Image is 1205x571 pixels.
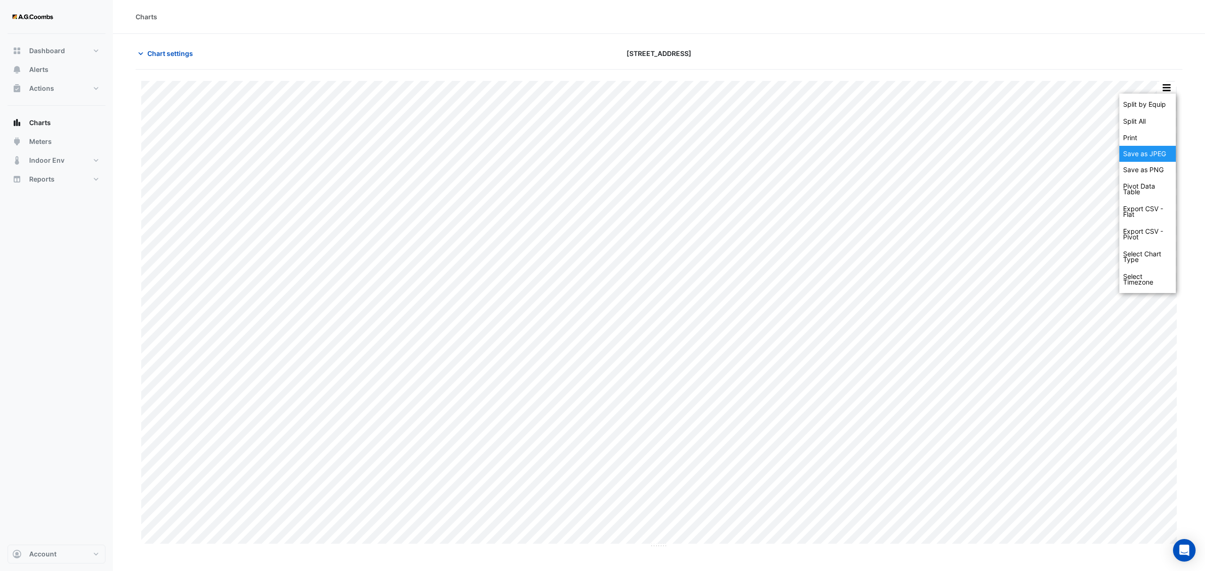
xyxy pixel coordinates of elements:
span: Account [29,549,56,559]
div: Open Intercom Messenger [1173,539,1196,562]
div: Select Timezone [1119,268,1176,291]
img: Company Logo [11,8,54,26]
button: Account [8,545,105,563]
button: Alerts [8,60,105,79]
span: Chart settings [147,48,193,58]
button: Reports [8,170,105,189]
app-icon: Indoor Env [12,156,22,165]
app-icon: Alerts [12,65,22,74]
span: Actions [29,84,54,93]
app-icon: Reports [12,174,22,184]
span: [STREET_ADDRESS] [627,48,691,58]
div: Save as JPEG [1119,146,1176,162]
app-icon: Charts [12,118,22,127]
app-icon: Actions [12,84,22,93]
button: More Options [1157,82,1176,94]
button: Chart settings [136,45,199,62]
button: Actions [8,79,105,98]
span: Alerts [29,65,48,74]
div: Save as PNG [1119,162,1176,178]
button: Meters [8,132,105,151]
span: Reports [29,174,55,184]
div: Data series of the same equipment displayed on the same chart, except for binary data [1119,96,1176,113]
span: Indoor Env [29,156,64,165]
span: Meters [29,137,52,146]
div: Each data series displayed its own chart, except alerts which are shown on top of non binary data... [1119,113,1176,130]
button: Charts [8,113,105,132]
app-icon: Dashboard [12,46,22,56]
button: Indoor Env [8,151,105,170]
div: Export CSV - Pivot [1119,223,1176,246]
div: Charts [136,12,157,22]
div: Print [1119,130,1176,146]
div: Pivot Data Table [1119,178,1176,200]
div: Export CSV - Flat [1119,200,1176,223]
span: Charts [29,118,51,127]
button: Dashboard [8,41,105,60]
div: Select Chart Type [1119,246,1176,268]
app-icon: Meters [12,137,22,146]
span: Dashboard [29,46,65,56]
